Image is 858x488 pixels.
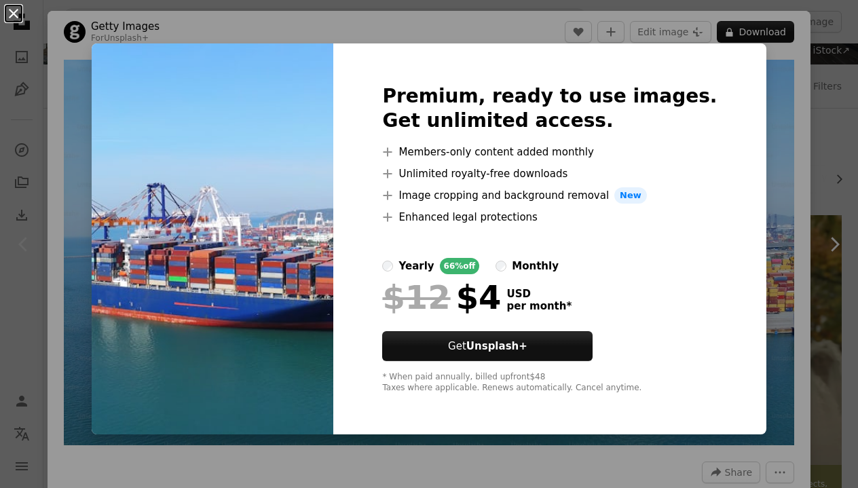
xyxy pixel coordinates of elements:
div: monthly [512,258,559,274]
li: Members-only content added monthly [382,144,717,160]
div: * When paid annually, billed upfront $48 Taxes where applicable. Renews automatically. Cancel any... [382,372,717,394]
h2: Premium, ready to use images. Get unlimited access. [382,84,717,133]
div: yearly [398,258,434,274]
div: $4 [382,280,501,315]
li: Enhanced legal protections [382,209,717,225]
li: Unlimited royalty-free downloads [382,166,717,182]
button: GetUnsplash+ [382,331,593,361]
span: $12 [382,280,450,315]
span: New [614,187,647,204]
img: premium_photo-1661964139156-2b74345dd62c [92,43,333,434]
strong: Unsplash+ [466,340,527,352]
span: USD [506,288,572,300]
input: yearly66%off [382,261,393,271]
li: Image cropping and background removal [382,187,717,204]
input: monthly [496,261,506,271]
span: per month * [506,300,572,312]
div: 66% off [440,258,480,274]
